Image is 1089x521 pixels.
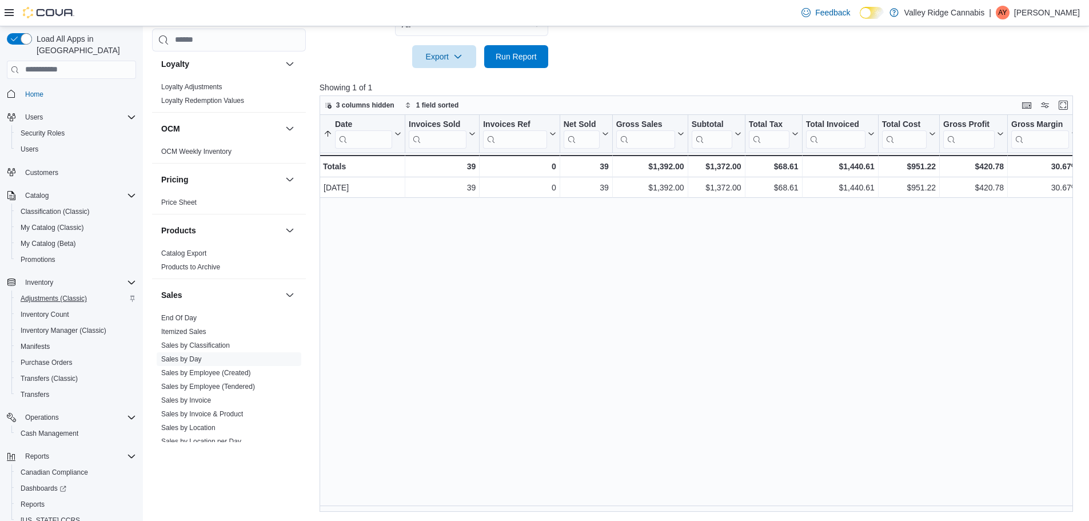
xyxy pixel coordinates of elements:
[16,142,43,156] a: Users
[161,123,180,134] h3: OCM
[616,181,684,194] div: $1,392.00
[11,339,141,355] button: Manifests
[16,427,83,440] a: Cash Management
[16,253,136,267] span: Promotions
[161,198,197,207] span: Price Sheet
[323,160,401,173] div: Totals
[616,160,684,173] div: $1,392.00
[25,413,59,422] span: Operations
[16,126,136,140] span: Security Roles
[412,45,476,68] button: Export
[563,119,599,148] div: Net Sold
[21,374,78,383] span: Transfers (Classic)
[25,90,43,99] span: Home
[496,51,537,62] span: Run Report
[21,87,136,101] span: Home
[161,249,206,258] span: Catalog Export
[16,466,136,479] span: Canadian Compliance
[16,427,136,440] span: Cash Management
[16,221,136,234] span: My Catalog (Classic)
[11,496,141,512] button: Reports
[563,119,608,148] button: Net Sold
[409,160,476,173] div: 39
[1014,6,1080,19] p: [PERSON_NAME]
[16,253,60,267] a: Promotions
[1011,160,1078,173] div: 30.67%
[161,409,243,419] span: Sales by Invoice & Product
[483,181,556,194] div: 0
[161,410,243,418] a: Sales by Invoice & Product
[11,371,141,387] button: Transfers (Classic)
[16,308,136,321] span: Inventory Count
[161,313,197,323] span: End Of Day
[616,119,675,130] div: Gross Sales
[563,160,608,173] div: 39
[564,181,609,194] div: 39
[419,45,469,68] span: Export
[283,288,297,302] button: Sales
[409,119,476,148] button: Invoices Sold
[16,205,94,218] a: Classification (Classic)
[1011,119,1069,148] div: Gross Margin
[1011,119,1069,130] div: Gross Margin
[25,191,49,200] span: Catalog
[16,324,111,337] a: Inventory Manager (Classic)
[416,101,459,110] span: 1 field sorted
[283,224,297,237] button: Products
[161,174,188,185] h3: Pricing
[748,119,789,130] div: Total Tax
[161,438,241,446] a: Sales by Location per Day
[21,500,45,509] span: Reports
[21,358,73,367] span: Purchase Orders
[409,119,466,130] div: Invoices Sold
[161,437,241,446] span: Sales by Location per Day
[21,166,63,180] a: Customers
[21,276,58,289] button: Inventory
[320,98,399,112] button: 3 columns hidden
[16,356,77,369] a: Purchase Orders
[989,6,991,19] p: |
[16,221,89,234] a: My Catalog (Classic)
[11,425,141,442] button: Cash Management
[797,1,855,24] a: Feedback
[21,411,63,424] button: Operations
[335,119,392,130] div: Date
[161,396,211,404] a: Sales by Invoice
[23,7,74,18] img: Cova
[21,326,106,335] span: Inventory Manager (Classic)
[161,225,281,236] button: Products
[161,83,222,91] a: Loyalty Adjustments
[161,369,251,377] a: Sales by Employee (Created)
[16,356,136,369] span: Purchase Orders
[161,148,232,156] a: OCM Weekly Inventory
[21,342,50,351] span: Manifests
[16,237,81,250] a: My Catalog (Beta)
[16,340,54,353] a: Manifests
[998,6,1007,19] span: AY
[11,291,141,307] button: Adjustments (Classic)
[21,145,38,154] span: Users
[882,119,927,148] div: Total Cost
[21,165,136,180] span: Customers
[161,198,197,206] a: Price Sheet
[16,498,49,511] a: Reports
[748,119,789,148] div: Total Tax
[16,388,54,401] a: Transfers
[21,239,76,248] span: My Catalog (Beta)
[16,142,136,156] span: Users
[16,372,82,385] a: Transfers (Classic)
[324,181,401,194] div: [DATE]
[483,119,547,130] div: Invoices Ref
[161,263,220,271] a: Products to Archive
[11,204,141,220] button: Classification (Classic)
[805,119,865,130] div: Total Invoiced
[11,252,141,268] button: Promotions
[2,164,141,181] button: Customers
[16,388,136,401] span: Transfers
[11,220,141,236] button: My Catalog (Classic)
[2,275,141,291] button: Inventory
[11,355,141,371] button: Purchase Orders
[904,6,985,19] p: Valley Ridge Cannabis
[161,382,255,391] span: Sales by Employee (Tendered)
